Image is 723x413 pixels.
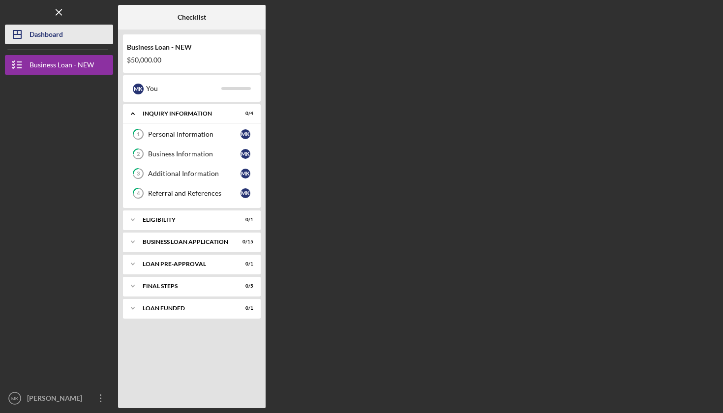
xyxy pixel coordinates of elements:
[236,305,253,311] div: 0 / 1
[143,305,229,311] div: LOAN FUNDED
[137,151,140,157] tspan: 2
[148,150,241,158] div: Business Information
[5,55,113,75] button: Business Loan - NEW
[5,25,113,44] button: Dashboard
[137,131,140,138] tspan: 1
[236,283,253,289] div: 0 / 5
[128,124,256,144] a: 1Personal InformationMK
[236,239,253,245] div: 0 / 15
[5,388,113,408] button: MK[PERSON_NAME]
[11,396,19,401] text: MK
[146,80,221,97] div: You
[148,189,241,197] div: Referral and References
[241,129,250,139] div: M K
[236,261,253,267] div: 0 / 1
[25,388,89,411] div: [PERSON_NAME]
[127,56,257,64] div: $50,000.00
[30,55,94,77] div: Business Loan - NEW
[148,130,241,138] div: Personal Information
[128,164,256,183] a: 3Additional InformationMK
[137,190,140,197] tspan: 4
[241,169,250,178] div: M K
[241,149,250,159] div: M K
[143,217,229,223] div: ELIGIBILITY
[236,217,253,223] div: 0 / 1
[127,43,257,51] div: Business Loan - NEW
[128,183,256,203] a: 4Referral and ReferencesMK
[143,239,229,245] div: BUSINESS LOAN APPLICATION
[143,283,229,289] div: FINAL STEPS
[143,261,229,267] div: LOAN PRE-APPROVAL
[133,84,144,94] div: M K
[128,144,256,164] a: 2Business InformationMK
[241,188,250,198] div: M K
[236,111,253,117] div: 0 / 4
[148,170,241,177] div: Additional Information
[178,13,206,21] b: Checklist
[143,111,229,117] div: INQUIRY INFORMATION
[137,171,140,177] tspan: 3
[30,25,63,47] div: Dashboard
